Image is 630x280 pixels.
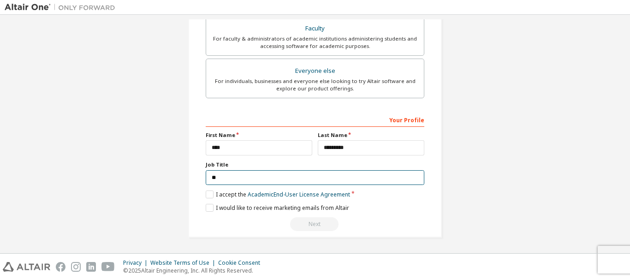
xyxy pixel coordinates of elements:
p: © 2025 Altair Engineering, Inc. All Rights Reserved. [123,267,266,274]
img: youtube.svg [101,262,115,272]
div: Cookie Consent [218,259,266,267]
img: altair_logo.svg [3,262,50,272]
div: Faculty [212,22,418,35]
img: linkedin.svg [86,262,96,272]
label: I accept the [206,191,350,198]
img: instagram.svg [71,262,81,272]
div: For faculty & administrators of academic institutions administering students and accessing softwa... [212,35,418,50]
img: Altair One [5,3,120,12]
label: Last Name [318,131,424,139]
img: facebook.svg [56,262,65,272]
div: Privacy [123,259,150,267]
a: Academic End-User License Agreement [248,191,350,198]
label: I would like to receive marketing emails from Altair [206,204,349,212]
div: Your Profile [206,112,424,127]
label: First Name [206,131,312,139]
div: You need to provide your academic email [206,217,424,231]
div: Website Terms of Use [150,259,218,267]
div: Everyone else [212,65,418,77]
label: Job Title [206,161,424,168]
div: For individuals, businesses and everyone else looking to try Altair software and explore our prod... [212,77,418,92]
